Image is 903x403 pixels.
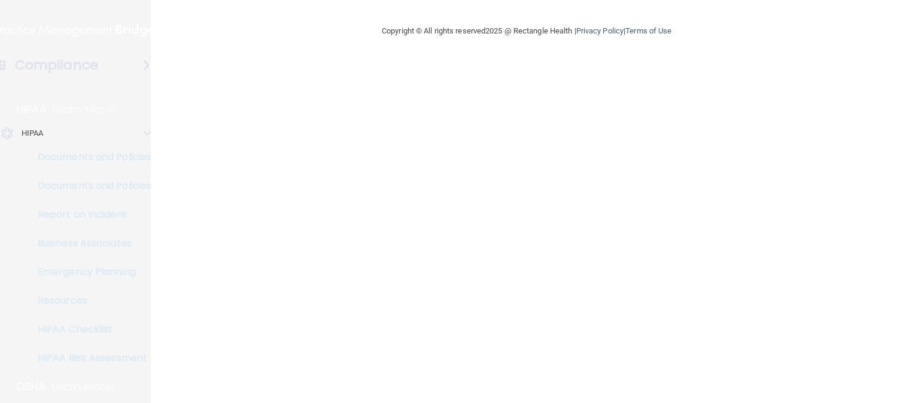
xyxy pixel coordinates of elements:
[576,26,624,35] a: Privacy Policy
[8,151,171,163] p: Documents and Policies
[8,352,171,364] p: HIPAA Risk Assessment
[52,380,115,394] p: Learn More!
[16,102,47,117] p: HIPAA
[8,237,171,249] p: Business Associates
[8,295,171,307] p: Resources
[8,266,171,278] p: Emergency Planning
[15,57,98,74] h4: Compliance
[22,126,44,141] p: HIPAA
[308,12,745,50] div: Copyright © All rights reserved 2025 @ Rectangle Health | |
[625,26,671,35] a: Terms of Use
[16,380,46,394] p: OSHA
[53,102,116,117] p: Learn More!
[8,323,171,335] p: HIPAA Checklist
[8,180,171,192] p: Documents and Policies
[8,209,171,221] p: Report an Incident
